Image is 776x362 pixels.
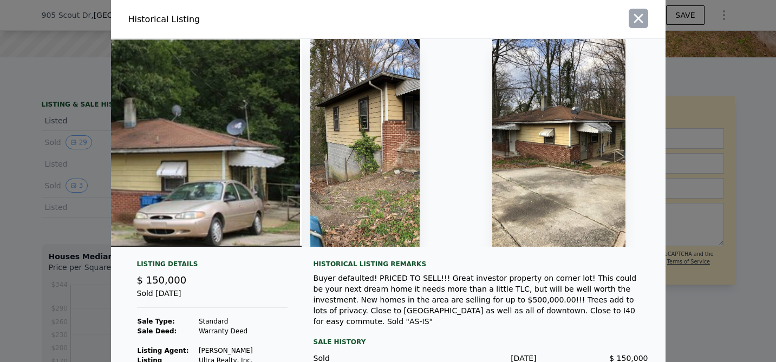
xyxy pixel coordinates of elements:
div: Listing Details [137,260,288,273]
div: Sold [DATE] [137,288,288,308]
td: Warranty Deed [198,326,288,336]
img: Property Img [310,39,420,247]
td: [PERSON_NAME] [198,346,288,356]
strong: Sale Deed: [138,327,177,335]
div: Historical Listing [128,13,384,26]
strong: Listing Agent: [138,347,189,354]
img: Property Img [492,39,625,247]
strong: Sale Type: [138,318,175,325]
div: Sale History [314,335,648,348]
span: $ 150,000 [137,274,187,286]
td: Standard [198,317,288,326]
div: Buyer defaulted! PRICED TO SELL!!! Great investor property on corner lot! This could be your next... [314,273,648,327]
div: Historical Listing remarks [314,260,648,268]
